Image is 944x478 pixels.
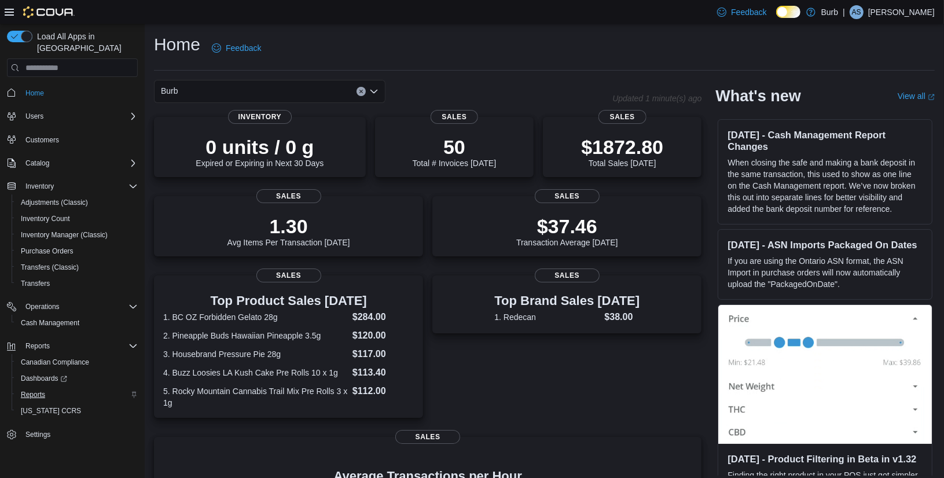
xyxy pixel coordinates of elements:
[16,355,138,369] span: Canadian Compliance
[21,230,108,240] span: Inventory Manager (Classic)
[21,247,74,256] span: Purchase Orders
[12,227,142,243] button: Inventory Manager (Classic)
[16,228,138,242] span: Inventory Manager (Classic)
[16,404,86,418] a: [US_STATE] CCRS
[16,355,94,369] a: Canadian Compliance
[352,384,414,398] dd: $112.00
[21,214,70,223] span: Inventory Count
[2,84,142,101] button: Home
[728,129,923,152] h3: [DATE] - Cash Management Report Changes
[25,89,44,98] span: Home
[12,259,142,275] button: Transfers (Classic)
[16,260,138,274] span: Transfers (Classic)
[21,358,89,367] span: Canadian Compliance
[25,182,54,191] span: Inventory
[196,135,324,168] div: Expired or Expiring in Next 30 Days
[21,179,138,193] span: Inventory
[605,310,640,324] dd: $38.00
[431,110,478,124] span: Sales
[16,372,72,385] a: Dashboards
[413,135,496,159] p: 50
[352,310,414,324] dd: $284.00
[352,329,414,343] dd: $120.00
[16,316,138,330] span: Cash Management
[163,348,348,360] dt: 3. Housebrand Pressure Pie 28g
[21,339,54,353] button: Reports
[776,18,777,19] span: Dark Mode
[16,196,138,209] span: Adjustments (Classic)
[21,156,54,170] button: Catalog
[21,133,64,147] a: Customers
[868,5,935,19] p: [PERSON_NAME]
[256,189,321,203] span: Sales
[494,311,600,323] dt: 1. Redecan
[21,85,138,100] span: Home
[16,277,138,291] span: Transfers
[21,198,88,207] span: Adjustments (Classic)
[821,5,839,19] p: Burb
[25,302,60,311] span: Operations
[12,370,142,387] a: Dashboards
[21,374,67,383] span: Dashboards
[395,430,460,444] span: Sales
[23,6,75,18] img: Cova
[21,300,138,314] span: Operations
[728,157,923,215] p: When closing the safe and making a bank deposit in the same transaction, this used to show as one...
[21,133,138,147] span: Customers
[776,6,800,18] input: Dark Mode
[154,33,200,56] h1: Home
[413,135,496,168] div: Total # Invoices [DATE]
[25,112,43,121] span: Users
[516,215,618,247] div: Transaction Average [DATE]
[12,354,142,370] button: Canadian Compliance
[256,269,321,282] span: Sales
[21,263,79,272] span: Transfers (Classic)
[581,135,663,159] p: $1872.80
[357,87,366,96] button: Clear input
[196,135,324,159] p: 0 units / 0 g
[228,110,292,124] span: Inventory
[25,159,49,168] span: Catalog
[16,260,83,274] a: Transfers (Classic)
[712,1,771,24] a: Feedback
[352,366,414,380] dd: $113.40
[369,87,379,96] button: Open list of options
[21,318,79,328] span: Cash Management
[12,275,142,292] button: Transfers
[16,388,138,402] span: Reports
[227,215,350,247] div: Avg Items Per Transaction [DATE]
[21,406,81,416] span: [US_STATE] CCRS
[21,428,55,442] a: Settings
[843,5,845,19] p: |
[16,196,93,209] a: Adjustments (Classic)
[16,277,54,291] a: Transfers
[2,338,142,354] button: Reports
[163,330,348,341] dt: 2. Pineapple Buds Hawaiian Pineapple 3.5g
[16,372,138,385] span: Dashboards
[2,178,142,194] button: Inventory
[12,403,142,419] button: [US_STATE] CCRS
[16,404,138,418] span: Washington CCRS
[25,430,50,439] span: Settings
[16,388,50,402] a: Reports
[12,387,142,403] button: Reports
[352,347,414,361] dd: $117.00
[2,108,142,124] button: Users
[2,426,142,443] button: Settings
[898,91,935,101] a: View allExternal link
[728,255,923,290] p: If you are using the Ontario ASN format, the ASN Import in purchase orders will now automatically...
[2,131,142,148] button: Customers
[2,299,142,315] button: Operations
[21,390,45,399] span: Reports
[12,315,142,331] button: Cash Management
[163,367,348,378] dt: 4. Buzz Loosies LA Kush Cake Pre Rolls 10 x 1g
[535,189,600,203] span: Sales
[16,316,84,330] a: Cash Management
[21,279,50,288] span: Transfers
[2,155,142,171] button: Catalog
[12,211,142,227] button: Inventory Count
[163,294,414,308] h3: Top Product Sales [DATE]
[226,42,261,54] span: Feedback
[728,239,923,251] h3: [DATE] - ASN Imports Packaged On Dates
[21,179,58,193] button: Inventory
